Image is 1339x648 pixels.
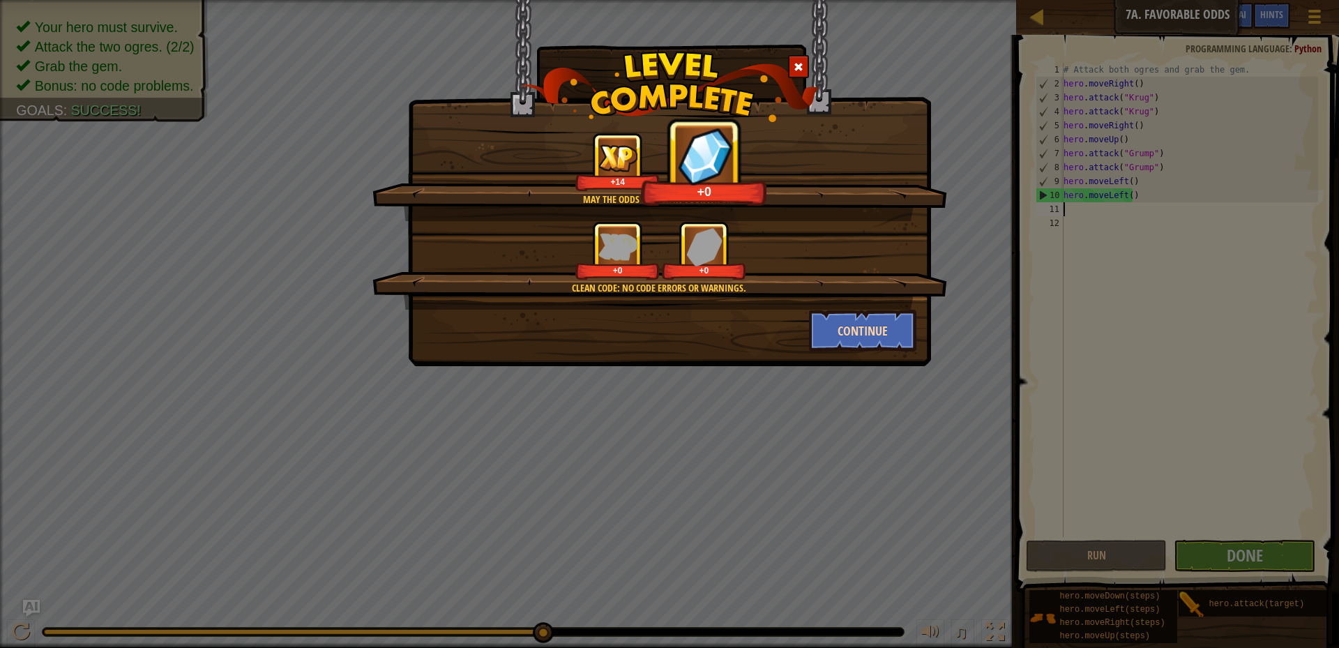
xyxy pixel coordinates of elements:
[686,227,723,266] img: reward_icon_gems.png
[578,176,657,187] div: +14
[645,183,764,199] div: +0
[598,233,637,260] img: reward_icon_xp.png
[678,127,732,185] img: reward_icon_gems.png
[809,310,917,352] button: Continue
[578,265,657,276] div: +0
[598,144,637,172] img: reward_icon_xp.png
[520,52,819,122] img: level_complete.png
[665,265,743,276] div: +0
[439,193,879,206] div: May the odds be ever in your favor.
[439,281,879,295] div: Clean code: no code errors or warnings.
